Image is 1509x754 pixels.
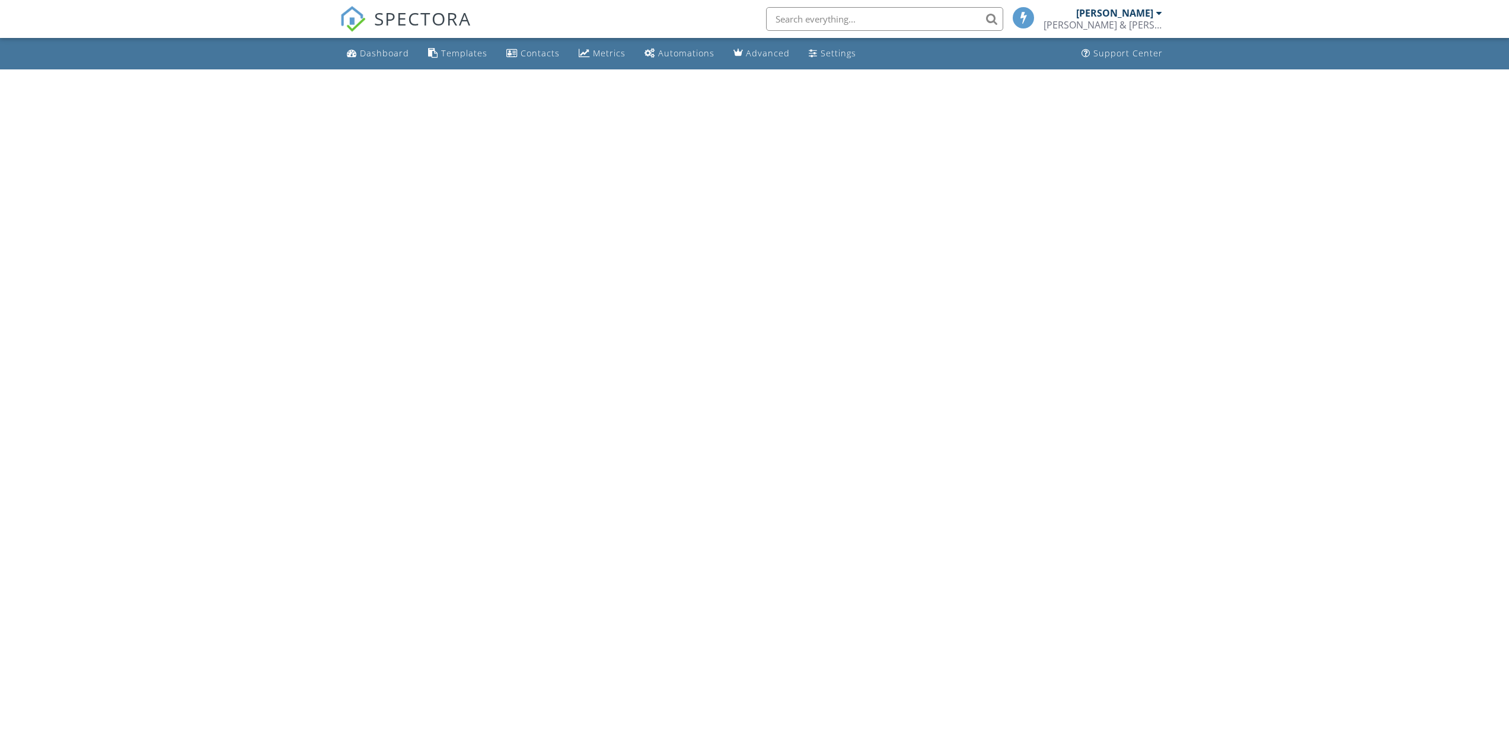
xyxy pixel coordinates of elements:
[1044,19,1162,31] div: Brooks & Brooks Inspections
[640,43,719,65] a: Automations (Basic)
[766,7,1003,31] input: Search everything...
[423,43,492,65] a: Templates
[441,47,487,59] div: Templates
[804,43,861,65] a: Settings
[340,16,471,41] a: SPECTORA
[821,47,856,59] div: Settings
[593,47,626,59] div: Metrics
[574,43,630,65] a: Metrics
[374,6,471,31] span: SPECTORA
[1077,43,1167,65] a: Support Center
[658,47,714,59] div: Automations
[521,47,560,59] div: Contacts
[1093,47,1163,59] div: Support Center
[1076,7,1153,19] div: [PERSON_NAME]
[340,6,366,32] img: The Best Home Inspection Software - Spectora
[729,43,795,65] a: Advanced
[746,47,790,59] div: Advanced
[360,47,409,59] div: Dashboard
[342,43,414,65] a: Dashboard
[502,43,564,65] a: Contacts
